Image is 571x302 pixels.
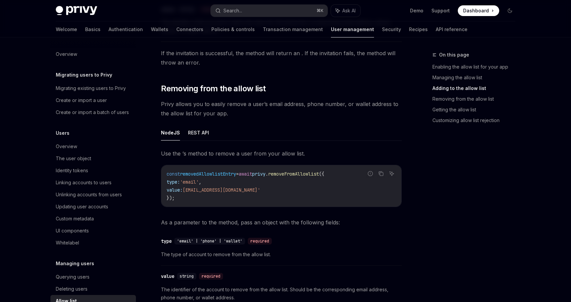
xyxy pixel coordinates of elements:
[50,82,136,94] a: Migrating existing users to Privy
[342,7,356,14] span: Ask AI
[161,48,402,67] span: If the invitation is successful, the method will return an . If the invitation fails, the method ...
[56,179,112,187] div: Linking accounts to users
[161,125,180,140] button: NodeJS
[161,238,172,244] div: type
[439,51,469,59] span: On this page
[161,273,174,280] div: value
[268,171,319,177] span: removeFromAllowlist
[56,203,108,211] div: Updating user accounts
[236,171,239,177] span: =
[50,94,136,106] a: Create or import a user
[263,21,323,37] a: Transaction management
[56,273,89,281] div: Querying users
[180,274,194,279] span: string
[109,21,143,37] a: Authentication
[167,195,175,201] span: });
[56,108,129,116] div: Create or import a batch of users
[432,62,521,72] a: Enabling the allow list for your app
[50,237,136,249] a: Whitelabel
[56,21,77,37] a: Welcome
[56,191,122,199] div: Unlinking accounts from users
[50,165,136,177] a: Identity tokens
[161,250,402,259] span: The type of account to remove from the allow list.
[85,21,101,37] a: Basics
[180,179,199,185] span: 'email'
[50,48,136,60] a: Overview
[432,83,521,94] a: Adding to the allow list
[377,169,385,178] button: Copy the contents from the code block
[56,142,77,150] div: Overview
[167,187,183,193] span: value:
[223,7,242,15] div: Search...
[161,99,402,118] span: Privy allows you to easily remove a user’s email address, phone number, or wallet address to the ...
[366,169,375,178] button: Report incorrect code
[56,239,79,247] div: Whitelabel
[505,5,515,16] button: Toggle dark mode
[56,215,94,223] div: Custom metadata
[56,6,97,15] img: dark logo
[161,83,265,94] span: Removing from the allow list
[432,115,521,126] a: Customizing allow list rejection
[199,179,201,185] span: ,
[56,129,69,137] h5: Users
[211,21,255,37] a: Policies & controls
[56,167,88,175] div: Identity tokens
[432,104,521,115] a: Getting the allow list
[56,96,107,104] div: Create or import a user
[176,21,203,37] a: Connectors
[50,140,136,153] a: Overview
[409,21,428,37] a: Recipes
[211,5,328,17] button: Search...⌘K
[161,218,402,227] span: As a parameter to the method, pass an object with the following fields:
[432,94,521,104] a: Removing from the allow list
[432,72,521,83] a: Managing the allow list
[167,179,180,185] span: type:
[180,171,236,177] span: removedAllowlistEntry
[319,171,324,177] span: ({
[177,238,242,244] span: 'email' | 'phone' | 'wallet'
[317,8,324,13] span: ⌘ K
[436,21,467,37] a: API reference
[183,187,260,193] span: [EMAIL_ADDRESS][DOMAIN_NAME]'
[50,201,136,213] a: Updating user accounts
[56,155,91,163] div: The user object
[56,227,89,235] div: UI components
[167,171,180,177] span: const
[431,7,450,14] a: Support
[382,21,401,37] a: Security
[252,171,265,177] span: privy
[50,153,136,165] a: The user object
[50,106,136,118] a: Create or import a batch of users
[463,7,489,14] span: Dashboard
[248,238,272,244] div: required
[161,149,402,158] span: Use the ‘s method to remove a user from your allow list.
[56,50,77,58] div: Overview
[331,5,360,17] button: Ask AI
[239,171,252,177] span: await
[458,5,499,16] a: Dashboard
[50,225,136,237] a: UI components
[50,213,136,225] a: Custom metadata
[50,271,136,283] a: Querying users
[265,171,268,177] span: .
[387,169,396,178] button: Ask AI
[161,286,402,302] span: The identifier of the account to remove from the allow list. Should be the corresponding email ad...
[199,273,223,280] div: required
[331,21,374,37] a: User management
[188,125,209,140] button: REST API
[50,283,136,295] a: Deleting users
[50,177,136,189] a: Linking accounts to users
[56,84,126,92] div: Migrating existing users to Privy
[50,189,136,201] a: Unlinking accounts from users
[56,260,94,268] h5: Managing users
[56,71,112,79] h5: Migrating users to Privy
[56,285,87,293] div: Deleting users
[410,7,423,14] a: Demo
[151,21,168,37] a: Wallets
